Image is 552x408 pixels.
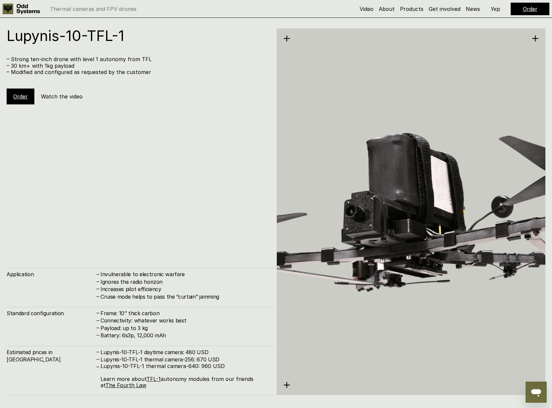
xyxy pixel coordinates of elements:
h4: – [97,316,99,324]
h5: Watch the video [41,93,83,100]
h4: Increases pilot efficiency [100,285,269,293]
h4: Ignores the radio horizon [100,278,269,285]
a: Order [13,93,28,100]
p: – Strong ten-inch drone with level 1 autonomy from TFL [7,56,269,62]
h4: – [97,348,99,355]
h4: Application [7,271,96,278]
a: Get involved [429,6,460,12]
a: The Fourth Law [105,382,146,389]
p: Lupynis-10-TFL-1 thermal camera-640: 960 USD Learn more about autonomy modules from our friends at [100,363,269,389]
p: Укр [491,6,500,12]
h4: – [97,324,99,331]
h4: – [97,270,99,278]
p: – Modified and configured as requested by the customer [7,69,269,75]
h4: Lupynis-10-TFL-1 daytime camera: 480 USD [100,349,269,356]
h4: Estimated prices in [GEOGRAPHIC_DATA] [7,349,96,363]
h4: Invulnerable to electronic warfare [100,271,269,278]
p: – 30 km+ with 1kg payload [7,63,269,69]
p: Thermal cameras and FPV drones [50,6,137,12]
h4: – [97,355,99,363]
a: News [466,6,480,12]
a: TFL-1 [146,376,161,382]
h4: – [97,309,99,316]
h4: – [97,363,99,370]
h4: Battery: 6s3p, 12,000 mAh [100,332,269,339]
h4: Frame: 10’’ thick carbon [100,310,269,317]
h4: Lupynis-10-TFL-1 thermal camera-256: 670 USD [100,356,269,363]
h1: Lupynis-10-TFL-1 [7,28,269,43]
a: Order [523,6,537,12]
a: Video [360,6,374,12]
h4: – [97,293,99,300]
h4: Cruise mode helps to pass the “curtain” jamming [100,293,269,300]
h4: Standard configuration [7,310,96,317]
a: About [379,6,395,12]
h4: Payload: up to 3 kg [100,324,269,332]
iframe: Button to launch messaging window, conversation in progress [526,382,547,403]
a: Products [400,6,423,12]
h4: – [97,285,99,292]
h4: Connectivity: whatever works best [100,317,269,324]
h4: – [97,331,99,339]
h4: – [97,278,99,285]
